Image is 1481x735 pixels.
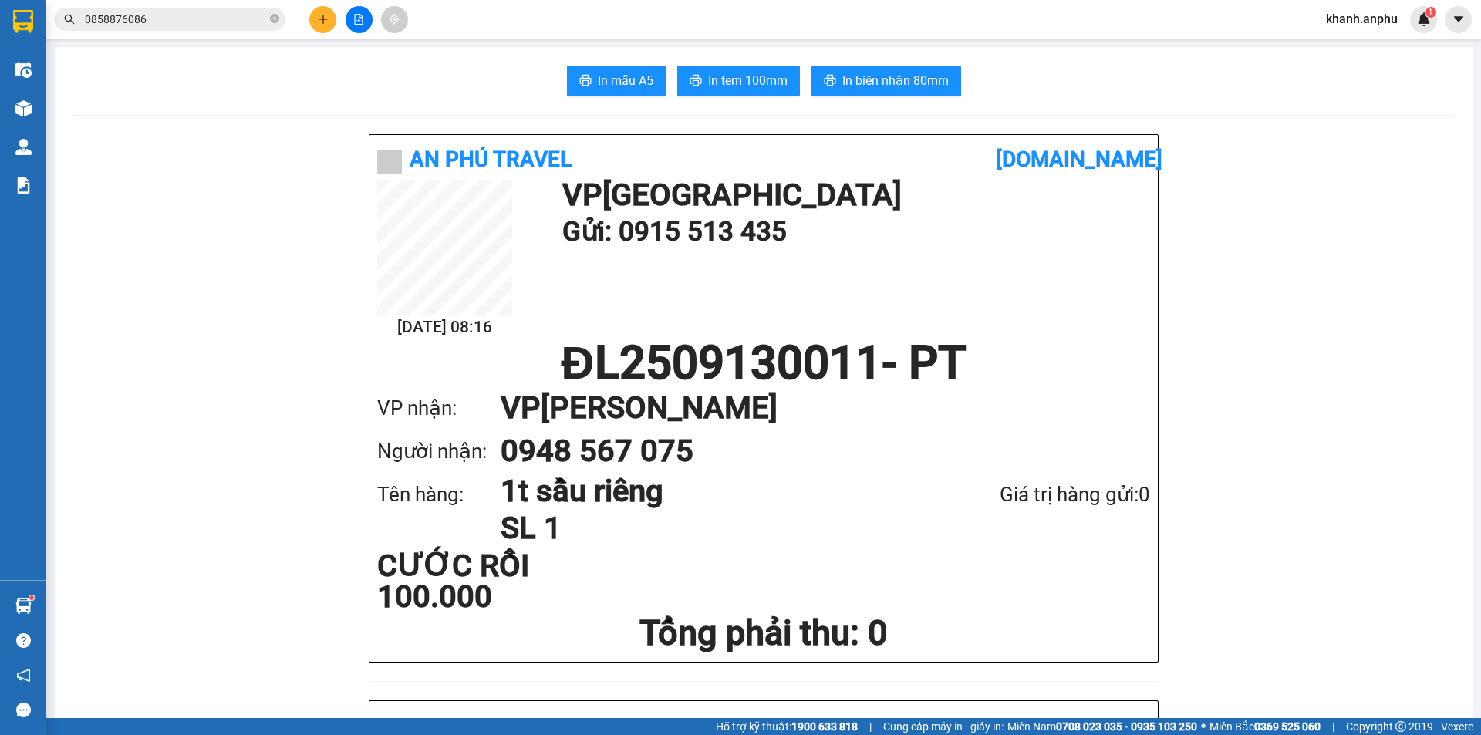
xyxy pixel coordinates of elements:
[29,595,34,600] sup: 1
[501,430,1119,473] h1: 0948 567 075
[598,71,653,90] span: In mẫu A5
[197,105,218,126] span: SL
[1254,720,1321,733] strong: 0369 525 060
[1417,12,1431,26] img: icon-new-feature
[12,80,85,96] span: CƯỚC RỒI :
[1201,723,1206,730] span: ⚪️
[15,62,32,78] img: warehouse-icon
[562,211,1142,253] h1: Gửi: 0915 513 435
[1395,721,1406,732] span: copyright
[1314,9,1410,29] span: khanh.anphu
[15,177,32,194] img: solution-icon
[567,66,666,96] button: printerIn mẫu A5
[1007,718,1197,735] span: Miền Nam
[811,66,961,96] button: printerIn biên nhận 80mm
[677,66,800,96] button: printerIn tem 100mm
[13,13,37,29] span: Gửi:
[501,386,1119,430] h1: VP [PERSON_NAME]
[180,13,305,48] div: [PERSON_NAME]
[309,6,336,33] button: plus
[501,473,918,510] h1: 1t sầu riêng
[64,14,75,25] span: search
[377,340,1150,386] h1: ĐL2509130011 - PT
[579,74,592,89] span: printer
[410,147,572,172] b: An Phú Travel
[501,510,918,547] h1: SL 1
[377,612,1150,654] h1: Tổng phải thu: 0
[824,74,836,89] span: printer
[389,14,400,25] span: aim
[15,598,32,614] img: warehouse-icon
[180,13,218,29] span: Nhận:
[883,718,1004,735] span: Cung cấp máy in - giấy in:
[791,720,858,733] strong: 1900 633 818
[13,10,33,33] img: logo-vxr
[270,14,279,23] span: close-circle
[708,71,788,90] span: In tem 100mm
[842,71,949,90] span: In biên nhận 80mm
[1209,718,1321,735] span: Miền Bắc
[377,315,512,340] h2: [DATE] 08:16
[381,6,408,33] button: aim
[16,703,31,717] span: message
[1428,7,1433,18] span: 1
[346,6,373,33] button: file-add
[562,180,1142,211] h1: VP [GEOGRAPHIC_DATA]
[690,74,702,89] span: printer
[1452,12,1466,26] span: caret-down
[1425,7,1436,18] sup: 1
[16,668,31,683] span: notification
[377,436,501,467] div: Người nhận:
[918,479,1150,511] div: Giá trị hàng gửi: 0
[13,106,305,126] div: Tên hàng: 1t sầu riêng ( : 1 )
[377,479,501,511] div: Tên hàng:
[85,11,267,28] input: Tìm tên, số ĐT hoặc mã đơn
[270,12,279,27] span: close-circle
[353,14,364,25] span: file-add
[318,14,329,25] span: plus
[1445,6,1472,33] button: caret-down
[996,147,1162,172] b: [DOMAIN_NAME]
[16,633,31,648] span: question-circle
[13,48,170,69] div: 0915513435
[869,718,872,735] span: |
[15,139,32,155] img: warehouse-icon
[15,100,32,116] img: warehouse-icon
[377,551,633,612] div: CƯỚC RỒI 100.000
[180,48,305,69] div: 0948567075
[377,393,501,424] div: VP nhận:
[1056,720,1197,733] strong: 0708 023 035 - 0935 103 250
[1332,718,1334,735] span: |
[13,13,170,48] div: [GEOGRAPHIC_DATA]
[12,79,172,97] div: 100.000
[716,718,858,735] span: Hỗ trợ kỹ thuật:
